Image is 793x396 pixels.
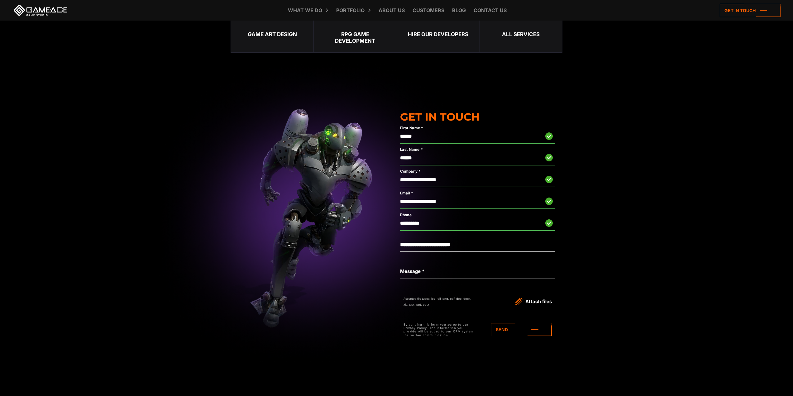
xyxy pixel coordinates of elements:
p: By sending this form you agree to our Privacy Policy. The information you provide will be added t... [404,323,474,337]
label: First Name * [400,125,524,131]
label: Message * [400,268,424,275]
div: Game Art Design [231,31,313,37]
label: Email * [400,190,524,196]
label: Last Name * [400,146,524,153]
label: Company * [400,168,524,174]
a: Get in touch [720,4,781,17]
div: RPG Game Development [314,31,396,44]
a: Attach files [516,296,552,305]
label: Phone [400,212,524,218]
span: Attach files [525,298,552,304]
div: All services [480,31,562,37]
div: Accepted file types: jpg, gif, png, pdf, doc, docx, xls, xlsx, ppt, pptx [404,296,474,308]
div: Hire Our Developers [397,31,480,37]
a: Send [491,323,552,336]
